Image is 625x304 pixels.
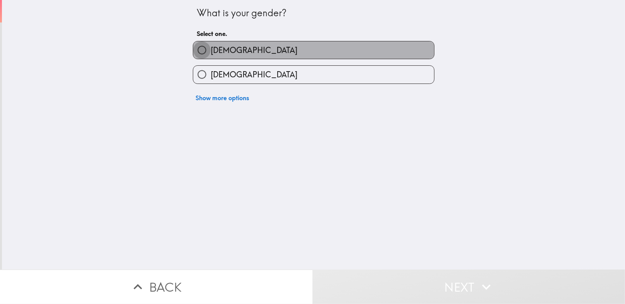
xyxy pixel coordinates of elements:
h6: Select one. [197,29,430,38]
button: Next [312,270,625,304]
button: [DEMOGRAPHIC_DATA] [193,66,434,83]
span: [DEMOGRAPHIC_DATA] [211,45,297,56]
span: [DEMOGRAPHIC_DATA] [211,69,297,80]
button: Show more options [193,90,252,106]
div: What is your gender? [197,7,430,20]
button: [DEMOGRAPHIC_DATA] [193,41,434,59]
